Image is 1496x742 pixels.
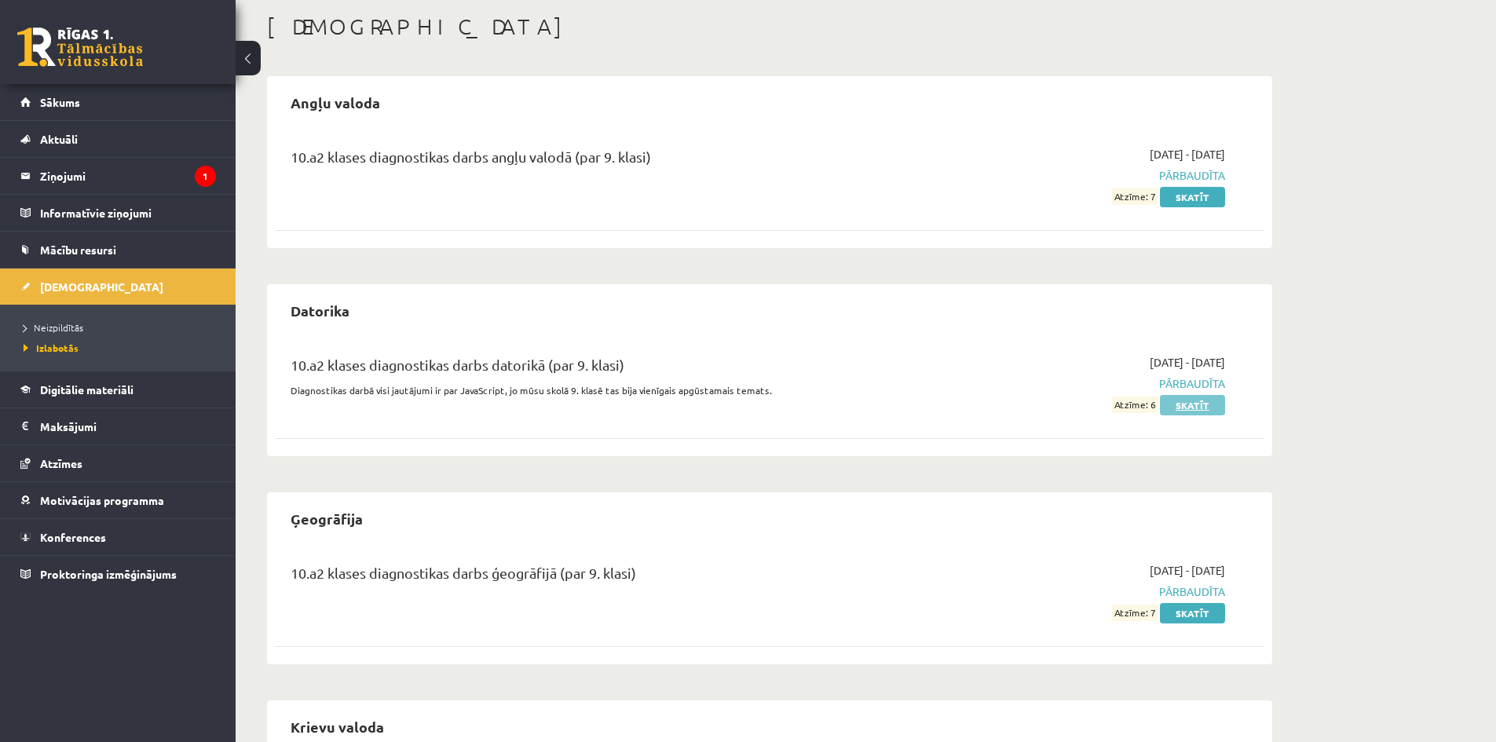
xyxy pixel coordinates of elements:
[1160,603,1225,623] a: Skatīt
[40,95,80,109] span: Sākums
[20,121,216,157] a: Aktuāli
[24,320,220,334] a: Neizpildītās
[20,371,216,408] a: Digitālie materiāli
[20,269,216,305] a: [DEMOGRAPHIC_DATA]
[1150,354,1225,371] span: [DATE] - [DATE]
[195,166,216,187] i: 1
[20,84,216,120] a: Sākums
[267,13,1272,40] h1: [DEMOGRAPHIC_DATA]
[40,408,216,444] legend: Maksājumi
[40,280,163,294] span: [DEMOGRAPHIC_DATA]
[929,167,1225,184] span: Pārbaudīta
[24,342,79,354] span: Izlabotās
[40,158,216,194] legend: Ziņojumi
[40,132,78,146] span: Aktuāli
[1160,395,1225,415] a: Skatīt
[20,445,216,481] a: Atzīmes
[20,158,216,194] a: Ziņojumi1
[40,243,116,257] span: Mācību resursi
[40,493,164,507] span: Motivācijas programma
[275,292,365,329] h2: Datorika
[40,382,134,397] span: Digitālie materiāli
[291,383,905,397] p: Diagnostikas darbā visi jautājumi ir par JavaScript, jo mūsu skolā 9. klasē tas bija vienīgais ap...
[17,27,143,67] a: Rīgas 1. Tālmācības vidusskola
[929,583,1225,600] span: Pārbaudīta
[1112,188,1158,205] span: Atzīme: 7
[1150,146,1225,163] span: [DATE] - [DATE]
[1160,187,1225,207] a: Skatīt
[24,341,220,355] a: Izlabotās
[40,195,216,231] legend: Informatīvie ziņojumi
[40,567,177,581] span: Proktoringa izmēģinājums
[20,195,216,231] a: Informatīvie ziņojumi
[20,482,216,518] a: Motivācijas programma
[20,408,216,444] a: Maksājumi
[291,146,905,175] div: 10.a2 klases diagnostikas darbs angļu valodā (par 9. klasi)
[1150,562,1225,579] span: [DATE] - [DATE]
[20,232,216,268] a: Mācību resursi
[20,556,216,592] a: Proktoringa izmēģinājums
[1112,397,1158,413] span: Atzīme: 6
[291,354,905,383] div: 10.a2 klases diagnostikas darbs datorikā (par 9. klasi)
[40,456,82,470] span: Atzīmes
[275,500,379,537] h2: Ģeogrāfija
[20,519,216,555] a: Konferences
[1112,605,1158,621] span: Atzīme: 7
[291,562,905,591] div: 10.a2 klases diagnostikas darbs ģeogrāfijā (par 9. klasi)
[275,84,396,121] h2: Angļu valoda
[40,530,106,544] span: Konferences
[929,375,1225,392] span: Pārbaudīta
[24,321,83,334] span: Neizpildītās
